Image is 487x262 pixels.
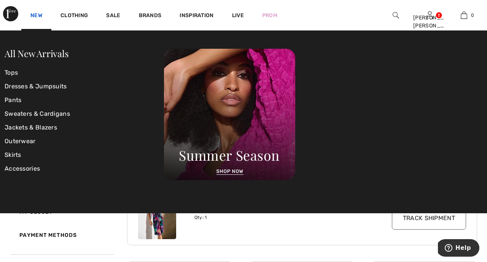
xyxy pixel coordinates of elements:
[262,11,277,19] a: Prom
[5,134,164,148] a: Outerwear
[5,107,164,121] a: Sweaters & Cardigans
[3,6,18,21] img: 1ère Avenue
[413,14,447,30] div: [PERSON_NAME] [PERSON_NAME]
[461,11,467,20] img: My Bag
[10,224,114,247] a: Payment Methods
[30,12,42,20] a: New
[164,49,295,180] img: Joseph Ribkoff New Arrivals
[164,110,295,118] a: Joseph Ribkoff New Arrivals
[5,93,164,107] a: Pants
[232,11,244,19] a: Live
[438,239,479,258] iframe: Opens a widget where you can find more information
[471,12,474,19] span: 0
[5,121,164,134] a: Jackets & Blazers
[392,207,466,230] input: Track Shipment
[5,80,164,93] a: Dresses & Jumpsuits
[194,214,382,221] div: Qty: 1
[5,162,164,176] a: Accessories
[427,11,433,20] img: My Info
[60,12,88,20] a: Clothing
[427,11,433,19] a: Sign In
[180,12,213,20] span: Inspiration
[106,12,120,20] a: Sale
[5,47,68,59] a: All New Arrivals
[139,12,162,20] a: Brands
[5,66,164,80] a: Tops
[447,11,481,20] a: 0
[393,11,399,20] img: search the website
[5,148,164,162] a: Skirts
